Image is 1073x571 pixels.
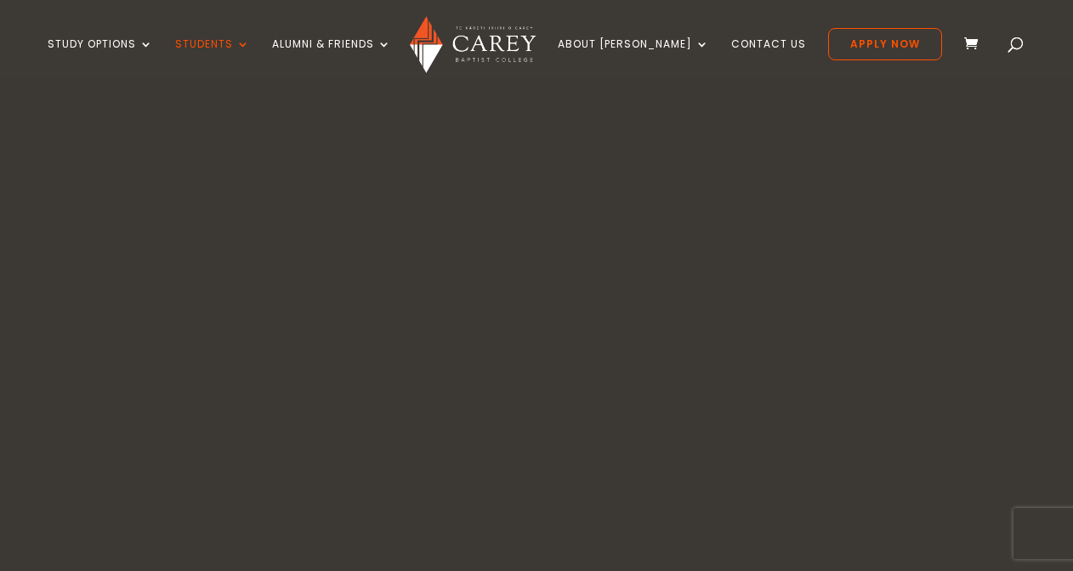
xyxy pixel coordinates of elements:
[175,38,250,78] a: Students
[558,38,709,78] a: About [PERSON_NAME]
[48,38,153,78] a: Study Options
[272,38,391,78] a: Alumni & Friends
[731,38,806,78] a: Contact Us
[410,16,535,73] img: Carey Baptist College
[828,28,942,60] a: Apply Now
